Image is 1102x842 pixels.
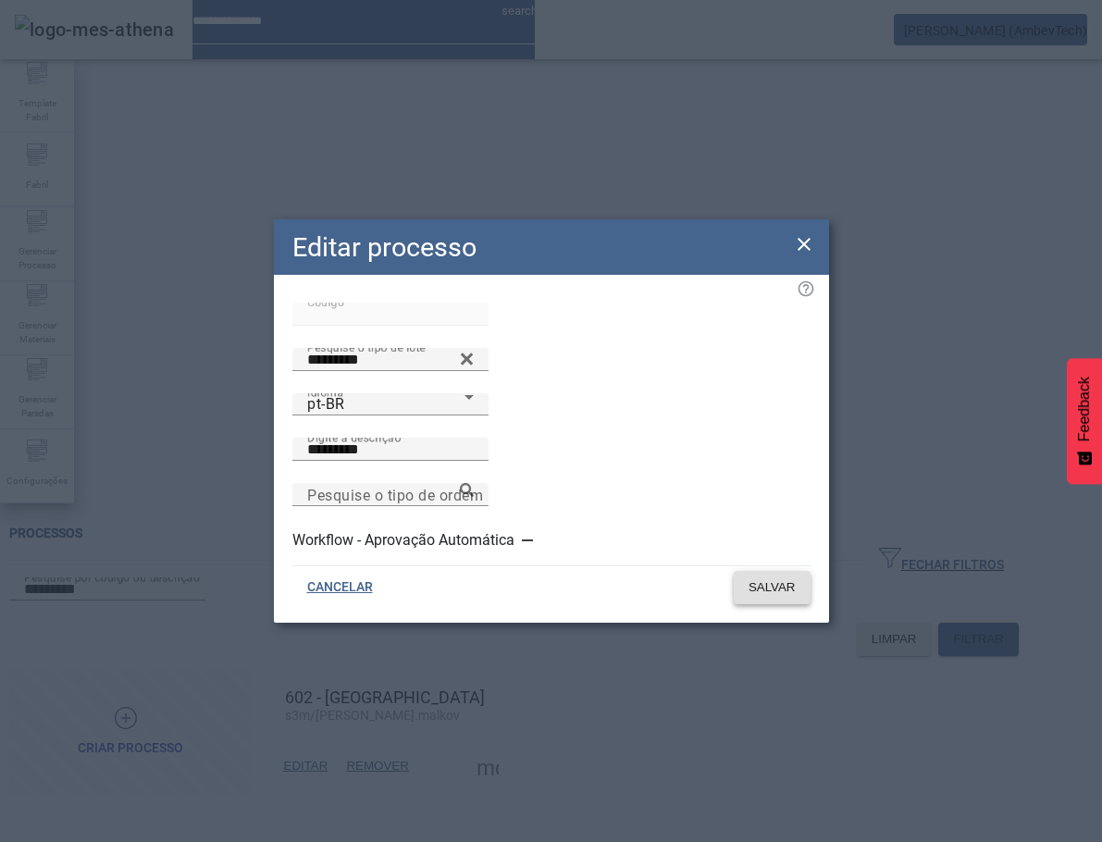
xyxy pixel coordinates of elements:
[307,395,345,413] span: pt-BR
[307,430,401,443] mat-label: Digite a descrição
[307,484,474,506] input: Number
[1067,358,1102,484] button: Feedback - Mostrar pesquisa
[307,486,483,503] mat-label: Pesquise o tipo de ordem
[734,571,811,604] button: SALVAR
[292,529,518,551] label: Workflow - Aprovação Automática
[292,228,477,267] h2: Editar processo
[307,349,474,371] input: Number
[307,295,344,308] mat-label: Código
[307,578,373,597] span: CANCELAR
[307,341,426,353] mat-label: Pesquise o tipo de lote
[1076,377,1093,441] span: Feedback
[749,578,796,597] span: SALVAR
[292,571,388,604] button: CANCELAR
